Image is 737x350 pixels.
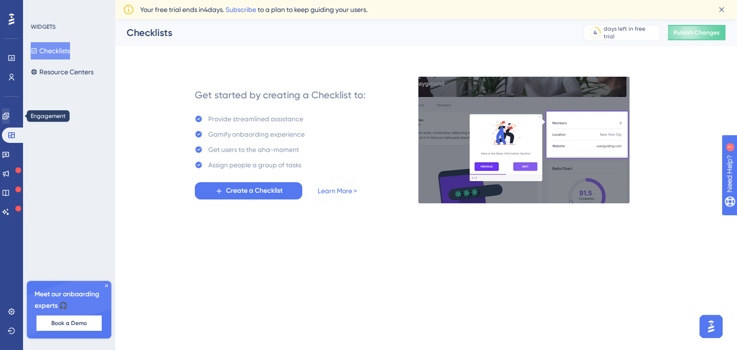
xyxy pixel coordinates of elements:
div: Get started by creating a Checklist to: [195,88,366,102]
div: 4 [594,29,597,36]
span: Your free trial ends in 4 days. to a plan to keep guiding your users. [140,4,368,15]
div: WIDGETS [31,23,56,31]
div: Checklists [127,26,559,39]
span: Need Help? [23,2,60,14]
button: Resource Centers [31,63,94,81]
img: e28e67207451d1beac2d0b01ddd05b56.gif [418,76,630,204]
a: Learn More > [318,185,357,197]
iframe: UserGuiding AI Assistant Launcher [697,312,725,341]
span: Meet our onboarding experts 🎧 [35,289,104,312]
button: Create a Checklist [195,182,302,199]
button: Publish Changes [668,25,725,40]
span: Publish Changes [674,29,720,36]
button: Book a Demo [36,315,102,331]
span: Book a Demo [51,319,87,327]
button: Checklists [31,42,70,59]
div: 1 [67,5,70,12]
div: Gamify onbaording experience [208,128,305,140]
div: Assign people a group of tasks [208,159,301,171]
a: Subscribe [226,6,256,13]
div: Provide streamlined assistance [208,113,303,125]
span: Create a Checklist [226,185,283,197]
div: days left in free trial [604,25,657,40]
div: Get users to the aha-moment [208,144,299,155]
